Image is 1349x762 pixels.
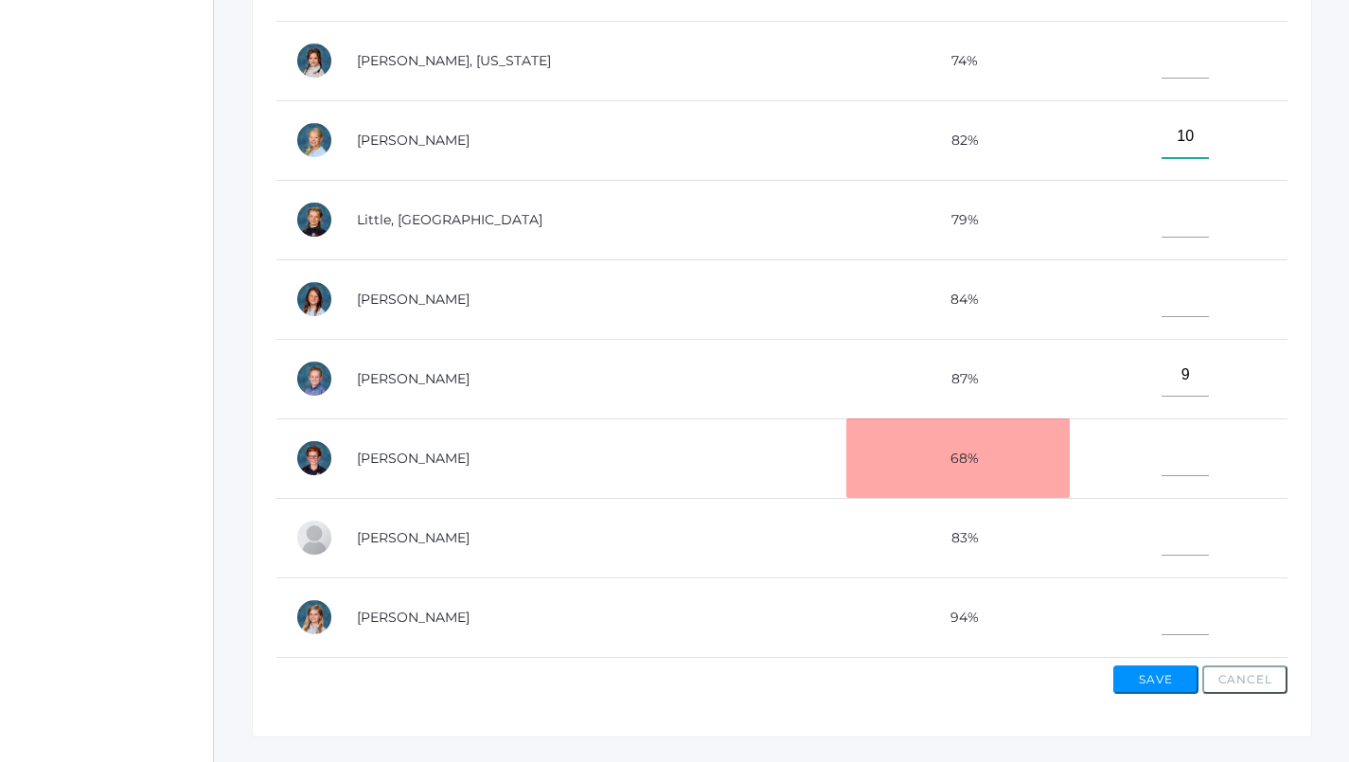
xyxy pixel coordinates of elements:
[295,360,333,398] div: Dylan Sandeman
[1113,665,1198,694] button: Save
[846,418,1069,498] td: 68%
[357,450,470,467] a: [PERSON_NAME]
[846,259,1069,339] td: 84%
[357,370,470,387] a: [PERSON_NAME]
[357,529,470,546] a: [PERSON_NAME]
[295,280,333,318] div: Maggie Oram
[295,201,333,239] div: Savannah Little
[357,132,470,149] a: [PERSON_NAME]
[846,498,1069,577] td: 83%
[846,100,1069,180] td: 82%
[357,291,470,308] a: [PERSON_NAME]
[357,609,470,626] a: [PERSON_NAME]
[357,211,542,228] a: Little, [GEOGRAPHIC_DATA]
[846,21,1069,100] td: 74%
[295,439,333,477] div: Theodore Trumpower
[357,52,551,69] a: [PERSON_NAME], [US_STATE]
[295,121,333,159] div: Chloe Lewis
[295,519,333,557] div: Eleanor Velasquez
[295,42,333,80] div: Georgia Lee
[1202,665,1287,694] button: Cancel
[846,339,1069,418] td: 87%
[295,598,333,636] div: Bailey Zacharia
[846,180,1069,259] td: 79%
[846,577,1069,657] td: 94%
